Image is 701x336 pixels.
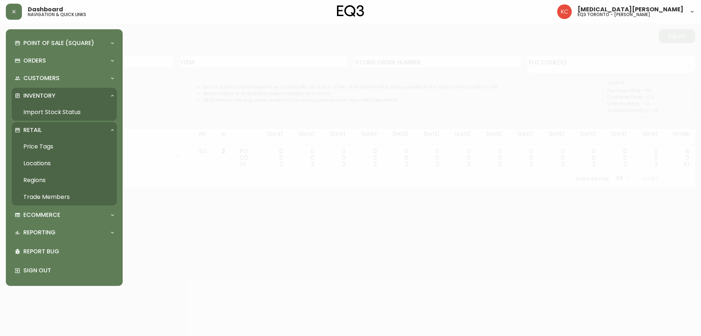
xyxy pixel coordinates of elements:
[578,12,650,17] h5: eq3 toronto - [PERSON_NAME]
[12,138,117,155] a: Price Tags
[557,4,572,19] img: 6487344ffbf0e7f3b216948508909409
[23,39,94,47] p: Point of Sale (Square)
[337,5,364,17] img: logo
[12,104,117,121] a: Import Stock Status
[28,12,86,17] h5: navigation & quick links
[23,92,55,100] p: Inventory
[23,126,42,134] p: Retail
[12,122,117,138] div: Retail
[23,229,55,237] p: Reporting
[23,248,114,256] p: Report Bug
[12,155,117,172] a: Locations
[12,261,117,280] div: Sign Out
[23,267,114,275] p: Sign Out
[578,7,683,12] span: [MEDICAL_DATA][PERSON_NAME]
[12,35,117,51] div: Point of Sale (Square)
[28,7,63,12] span: Dashboard
[12,242,117,261] div: Report Bug
[12,172,117,189] a: Regions
[12,189,117,205] a: Trade Members
[23,74,60,82] p: Customers
[12,207,117,223] div: Ecommerce
[12,70,117,86] div: Customers
[12,224,117,241] div: Reporting
[23,211,60,219] p: Ecommerce
[12,53,117,69] div: Orders
[23,57,46,65] p: Orders
[12,88,117,104] div: Inventory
